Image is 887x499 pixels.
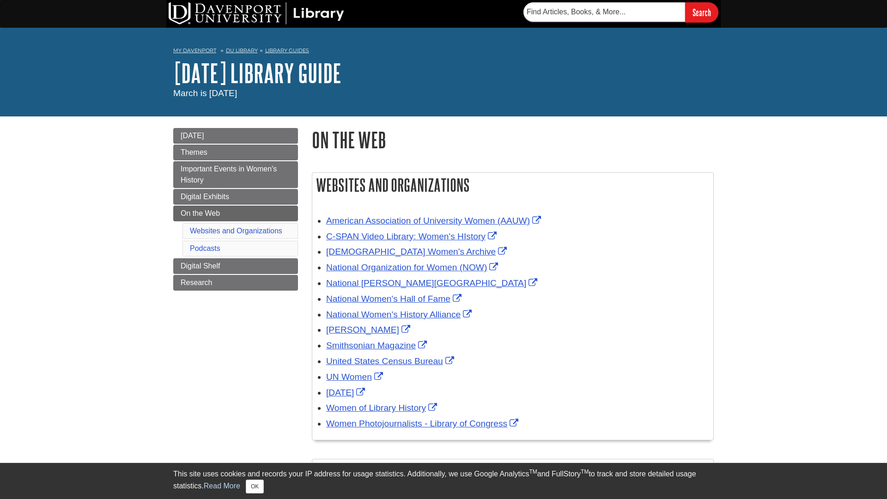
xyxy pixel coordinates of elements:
a: [DATE] Library Guide [173,59,341,87]
input: Find Articles, Books, & More... [523,2,685,22]
a: Link opens in new window [326,419,521,428]
span: Research [181,279,212,286]
a: Link opens in new window [326,216,543,225]
span: On the Web [181,209,220,217]
span: March is [DATE] [173,88,237,98]
div: Guide Page Menu [173,128,298,291]
span: Digital Shelf [181,262,220,270]
a: Link opens in new window [326,341,429,350]
a: Research [173,275,298,291]
span: [DATE] [181,132,204,140]
a: Link opens in new window [326,356,456,366]
h1: On the Web [312,128,714,152]
a: Read More [204,482,240,490]
a: Library Guides [265,47,309,54]
a: Themes [173,145,298,160]
sup: TM [529,469,537,475]
button: Close [246,480,264,493]
a: Link opens in new window [326,372,385,382]
form: Searches DU Library's articles, books, and more [523,2,718,22]
span: Digital Exhibits [181,193,229,201]
a: Link opens in new window [326,231,499,241]
a: Link opens in new window [326,294,464,304]
span: Important Events in Women's History [181,165,277,184]
a: DU Library [226,47,258,54]
a: Websites and Organizations [190,227,282,235]
a: Link opens in new window [326,403,439,413]
sup: TM [581,469,589,475]
div: This site uses cookies and records your IP address for usage statistics. Additionally, we use Goo... [173,469,714,493]
a: On the Web [173,206,298,221]
a: Link opens in new window [326,247,509,256]
a: Link opens in new window [326,278,540,288]
a: Podcasts [190,244,220,252]
a: Digital Exhibits [173,189,298,205]
a: Link opens in new window [326,262,500,272]
a: Link opens in new window [326,388,367,397]
a: Link opens in new window [326,325,413,335]
input: Search [685,2,718,22]
a: Link opens in new window [326,310,474,319]
a: [DATE] [173,128,298,144]
span: Themes [181,148,207,156]
nav: breadcrumb [173,44,714,59]
h2: Podcasts [312,459,713,484]
h2: Websites and Organizations [312,173,713,197]
a: Digital Shelf [173,258,298,274]
a: My Davenport [173,47,216,55]
img: DU Library [169,2,344,24]
a: Important Events in Women's History [173,161,298,188]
